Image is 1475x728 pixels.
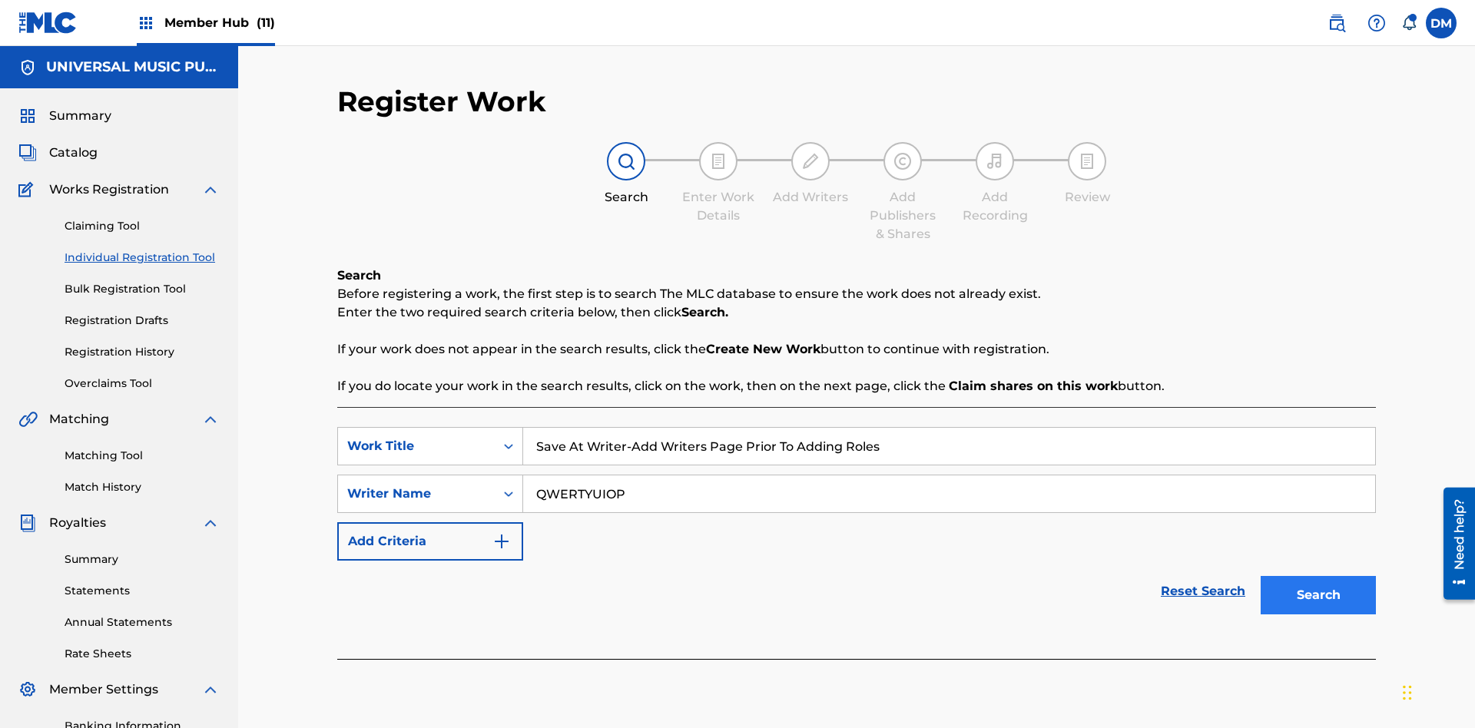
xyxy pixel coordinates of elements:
a: Bulk Registration Tool [65,281,220,297]
a: CatalogCatalog [18,144,98,162]
img: expand [201,680,220,699]
button: Search [1261,576,1376,614]
h2: Register Work [337,84,546,119]
a: Registration Drafts [65,313,220,329]
div: Notifications [1401,15,1417,31]
a: Match History [65,479,220,495]
div: Add Recording [956,188,1033,225]
img: Catalog [18,144,37,162]
img: expand [201,410,220,429]
a: Public Search [1321,8,1352,38]
img: step indicator icon for Add Publishers & Shares [893,152,912,170]
img: Works Registration [18,180,38,199]
span: Matching [49,410,109,429]
img: step indicator icon for Enter Work Details [709,152,728,170]
img: Royalties [18,514,37,532]
a: Statements [65,583,220,599]
span: Member Hub [164,14,275,31]
a: Individual Registration Tool [65,250,220,266]
span: Royalties [49,514,106,532]
div: Writer Name [347,485,486,503]
img: step indicator icon for Add Writers [801,152,820,170]
iframe: Resource Center [1432,481,1475,607]
img: Top Rightsholders [137,14,155,32]
img: expand [201,180,220,199]
img: step indicator icon for Search [617,152,635,170]
img: Matching [18,410,38,429]
div: Help [1361,8,1392,38]
div: Work Title [347,437,486,455]
p: If your work does not appear in the search results, click the button to continue with registration. [337,340,1376,359]
img: step indicator icon for Add Recording [986,152,1004,170]
h5: UNIVERSAL MUSIC PUB GROUP [46,58,220,76]
span: Catalog [49,144,98,162]
img: Member Settings [18,680,37,699]
a: SummarySummary [18,107,111,125]
p: Enter the two required search criteria below, then click [337,303,1376,322]
div: User Menu [1426,8,1457,38]
img: MLC Logo [18,12,78,34]
img: Summary [18,107,37,125]
b: Search [337,268,381,283]
span: Member Settings [49,680,158,699]
img: expand [201,514,220,532]
a: Claiming Tool [65,218,220,234]
div: Add Publishers & Shares [864,188,941,243]
img: Accounts [18,58,37,77]
img: step indicator icon for Review [1078,152,1096,170]
span: Works Registration [49,180,169,199]
a: Registration History [65,344,220,360]
strong: Claim shares on this work [949,379,1118,393]
div: Add Writers [772,188,849,207]
a: Matching Tool [65,448,220,464]
strong: Search. [681,305,728,319]
a: Overclaims Tool [65,376,220,392]
button: Add Criteria [337,522,523,561]
a: Rate Sheets [65,646,220,662]
div: Drag [1403,670,1412,716]
a: Annual Statements [65,614,220,630]
img: search [1327,14,1346,32]
span: Summary [49,107,111,125]
span: (11) [257,15,275,30]
div: Enter Work Details [680,188,757,225]
a: Reset Search [1153,574,1253,608]
img: 9d2ae6d4665cec9f34b9.svg [492,532,511,551]
img: help [1367,14,1386,32]
p: If you do locate your work in the search results, click on the work, then on the next page, click... [337,377,1376,395]
strong: Create New Work [706,342,820,356]
a: Summary [65,551,220,568]
div: Search [588,188,665,207]
div: Review [1049,188,1125,207]
form: Search Form [337,427,1376,622]
p: Before registering a work, the first step is to search The MLC database to ensure the work does n... [337,285,1376,303]
iframe: Chat Widget [1398,654,1475,728]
